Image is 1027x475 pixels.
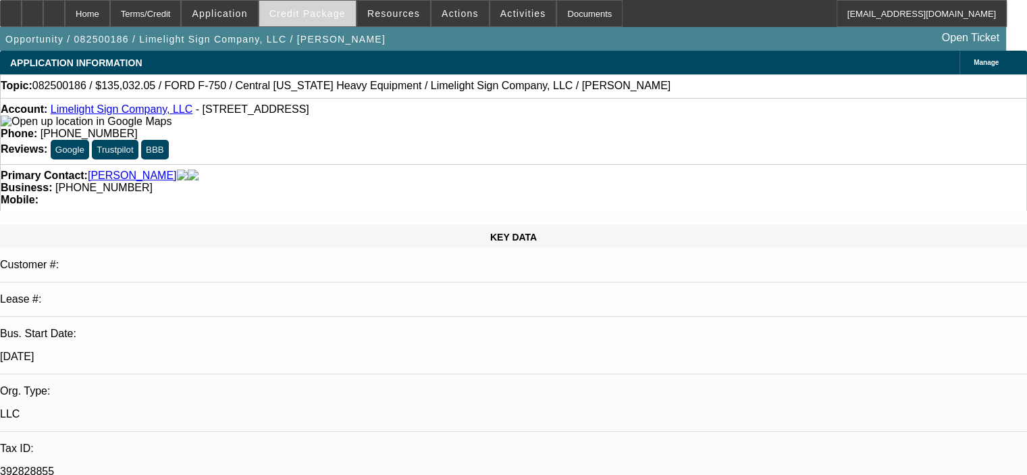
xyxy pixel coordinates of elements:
[196,103,309,115] span: - [STREET_ADDRESS]
[92,140,138,159] button: Trustpilot
[269,8,346,19] span: Credit Package
[490,1,556,26] button: Activities
[357,1,430,26] button: Resources
[188,170,199,182] img: linkedin-icon.png
[500,8,546,19] span: Activities
[32,80,670,92] span: 082500186 / $135,032.05 / FORD F-750 / Central [US_STATE] Heavy Equipment / Limelight Sign Compan...
[367,8,420,19] span: Resources
[1,170,88,182] strong: Primary Contact:
[182,1,257,26] button: Application
[177,170,188,182] img: facebook-icon.png
[51,103,192,115] a: Limelight Sign Company, LLC
[431,1,489,26] button: Actions
[141,140,169,159] button: BBB
[1,116,172,128] img: Open up location in Google Maps
[1,128,37,139] strong: Phone:
[51,140,89,159] button: Google
[442,8,479,19] span: Actions
[259,1,356,26] button: Credit Package
[41,128,138,139] span: [PHONE_NUMBER]
[1,194,38,205] strong: Mobile:
[192,8,247,19] span: Application
[55,182,153,193] span: [PHONE_NUMBER]
[974,59,999,66] span: Manage
[1,143,47,155] strong: Reviews:
[490,232,537,243] span: KEY DATA
[1,116,172,127] a: View Google Maps
[1,103,47,115] strong: Account:
[5,34,386,45] span: Opportunity / 082500186 / Limelight Sign Company, LLC / [PERSON_NAME]
[88,170,177,182] a: [PERSON_NAME]
[1,182,52,193] strong: Business:
[10,57,142,68] span: APPLICATION INFORMATION
[937,26,1005,49] a: Open Ticket
[1,80,32,92] strong: Topic:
